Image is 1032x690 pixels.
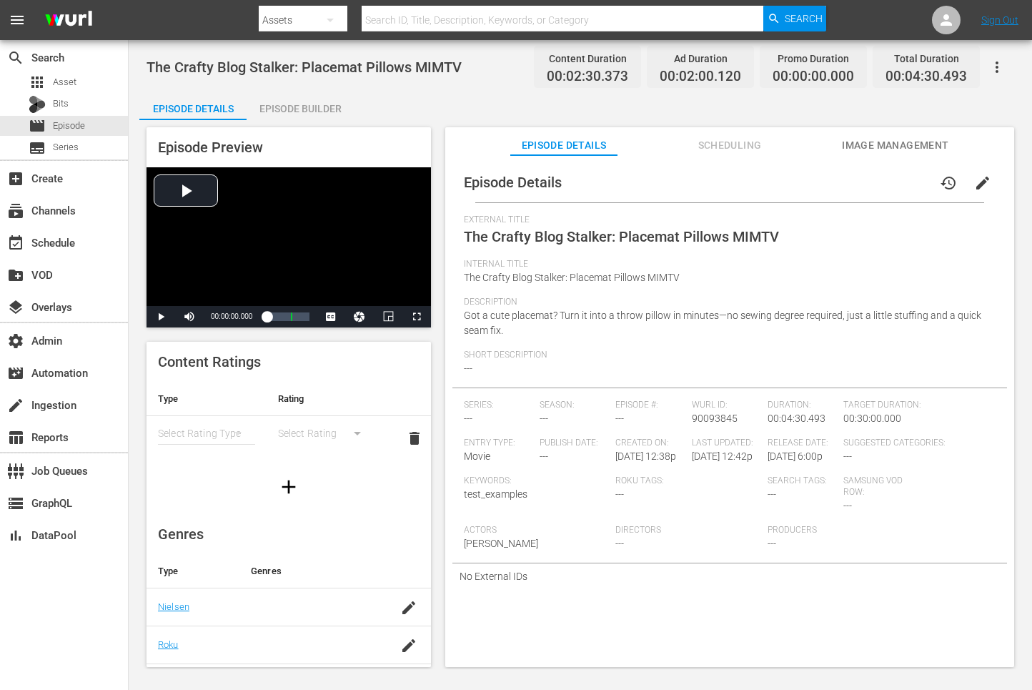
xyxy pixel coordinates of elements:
[7,397,24,414] span: Ingestion
[692,413,738,424] span: 90093845
[615,400,684,411] span: Episode #:
[452,563,1007,589] div: No External IDs
[7,299,24,316] span: Overlays
[842,137,949,154] span: Image Management
[464,259,988,270] span: Internal Title
[464,475,608,487] span: Keywords:
[147,554,239,588] th: Type
[175,306,204,327] button: Mute
[402,306,431,327] button: Fullscreen
[843,475,912,498] span: Samsung VOD Row:
[464,488,527,500] span: test_examples
[29,74,46,91] span: Asset
[464,450,490,462] span: Movie
[464,413,472,424] span: ---
[464,272,680,283] span: The Crafty Blog Stalker: Placemat Pillows MIMTV
[267,382,387,416] th: Rating
[53,75,76,89] span: Asset
[660,69,741,85] span: 00:02:00.120
[540,450,548,462] span: ---
[768,438,836,449] span: Release Date:
[540,400,608,411] span: Season:
[7,332,24,350] span: Admin
[53,119,85,133] span: Episode
[464,215,988,226] span: External Title
[34,4,103,37] img: ans4CAIJ8jUAAAAAAAAAAAAAAAAAAAAAAAAgQb4GAAAAAAAAAAAAAAAAAAAAAAAAJMjXAAAAAAAAAAAAAAAAAAAAAAAAgAT5G...
[158,639,179,650] a: Roku
[345,306,374,327] button: Jump To Time
[464,174,562,191] span: Episode Details
[768,475,836,487] span: Search Tags:
[147,59,462,76] span: The Crafty Blog Stalker: Placemat Pillows MIMTV
[147,306,175,327] button: Play
[547,49,628,69] div: Content Duration
[615,475,760,487] span: Roku Tags:
[615,450,676,462] span: [DATE] 12:38p
[53,97,69,111] span: Bits
[464,228,779,245] span: The Crafty Blog Stalker: Placemat Pillows MIMTV
[940,174,957,192] span: history
[885,49,967,69] div: Total Duration
[406,430,423,447] span: delete
[29,96,46,113] div: Bits
[785,6,823,31] span: Search
[464,350,988,361] span: Short Description
[464,363,472,374] span: ---
[247,92,354,120] button: Episode Builder
[768,400,836,411] span: Duration:
[464,438,532,449] span: Entry Type:
[211,312,252,320] span: 00:00:00.000
[7,202,24,220] span: Channels
[692,438,760,449] span: Last Updated:
[843,400,988,411] span: Target Duration:
[763,6,826,31] button: Search
[239,554,387,588] th: Genres
[615,488,624,500] span: ---
[7,235,24,252] span: Schedule
[692,400,760,411] span: Wurl ID:
[7,365,24,382] span: Automation
[7,49,24,66] span: Search
[615,438,684,449] span: Created On:
[773,69,854,85] span: 00:00:00.000
[7,429,24,446] span: Reports
[931,166,966,200] button: history
[773,49,854,69] div: Promo Duration
[247,92,354,126] div: Episode Builder
[7,527,24,544] span: DataPool
[7,170,24,187] span: Create
[158,139,263,156] span: Episode Preview
[540,413,548,424] span: ---
[981,14,1018,26] a: Sign Out
[29,117,46,134] span: Episode
[464,297,988,308] span: Description
[147,382,267,416] th: Type
[843,438,988,449] span: Suggested Categories:
[464,538,538,549] span: [PERSON_NAME]
[885,69,967,85] span: 00:04:30.493
[768,488,776,500] span: ---
[843,450,852,462] span: ---
[464,310,981,336] span: Got a cute placemat? Turn it into a throw pillow in minutes—no sewing degree required, just a lit...
[547,69,628,85] span: 00:02:30.373
[510,137,617,154] span: Episode Details
[843,413,901,424] span: 00:30:00.000
[158,601,189,612] a: Nielsen
[768,538,776,549] span: ---
[158,526,204,543] span: Genres
[139,92,247,120] button: Episode Details
[7,463,24,480] span: Job Queues
[29,139,46,157] span: Series
[158,353,261,370] span: Content Ratings
[768,525,912,536] span: Producers
[147,382,431,460] table: simple table
[7,267,24,284] span: VOD
[676,137,783,154] span: Scheduling
[615,525,760,536] span: Directors
[660,49,741,69] div: Ad Duration
[843,500,852,511] span: ---
[317,306,345,327] button: Captions
[267,312,309,321] div: Progress Bar
[147,167,431,327] div: Video Player
[139,92,247,126] div: Episode Details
